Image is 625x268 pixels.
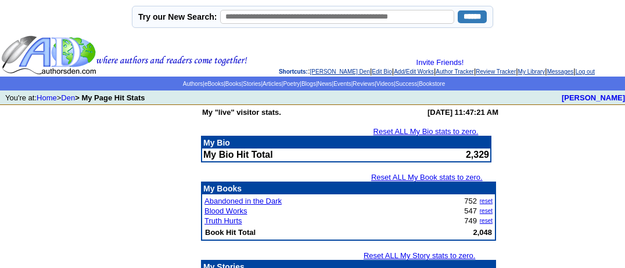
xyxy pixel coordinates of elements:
[376,81,394,87] a: Videos
[61,93,75,102] a: Den
[243,81,261,87] a: Stories
[75,93,145,102] b: > My Page Hit Stats
[466,150,489,160] font: 2,329
[576,68,595,75] a: Log out
[203,184,494,193] p: My Books
[476,68,516,75] a: Review Tracker
[396,81,418,87] a: Success
[480,208,493,214] a: reset
[263,81,282,87] a: Articles
[333,81,351,87] a: Events
[436,68,474,75] a: Author Tracker
[394,68,434,75] a: Add/Edit Works
[37,93,57,102] a: Home
[480,218,493,224] a: reset
[547,68,574,75] a: Messages
[372,68,391,75] a: Edit Bio
[318,81,332,87] a: News
[204,216,242,225] a: Truth Hurts
[562,93,625,102] a: [PERSON_NAME]
[202,108,281,117] b: My "live" visitor stats.
[183,81,203,87] a: Authors
[250,58,624,75] div: : | | | | | | |
[310,68,370,75] a: [PERSON_NAME] Den
[373,127,479,136] a: Reset ALL My Bio stats to zero.
[419,81,445,87] a: Bookstore
[364,251,475,260] a: Reset ALL My Story stats to zero.
[464,216,477,225] font: 749
[480,198,493,204] a: reset
[1,35,247,75] img: header_logo2.gif
[225,81,242,87] a: Books
[518,68,545,75] a: My Library
[204,81,224,87] a: eBooks
[464,197,477,205] font: 752
[205,228,256,237] b: Book Hit Total
[428,108,498,117] b: [DATE] 11:47:21 AM
[416,58,464,67] a: Invite Friends!
[204,207,247,215] a: Blood Works
[203,138,489,147] p: My Bio
[301,81,316,87] a: Blogs
[283,81,300,87] a: Poetry
[138,12,217,21] label: Try our New Search:
[473,228,492,237] b: 2,048
[353,81,375,87] a: Reviews
[371,173,483,182] a: Reset ALL My Book stats to zero.
[464,207,477,215] font: 547
[5,93,145,102] font: You're at: >
[279,68,308,75] span: Shortcuts:
[204,197,282,205] a: Abandoned in the Dark
[203,150,273,160] b: My Bio Hit Total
